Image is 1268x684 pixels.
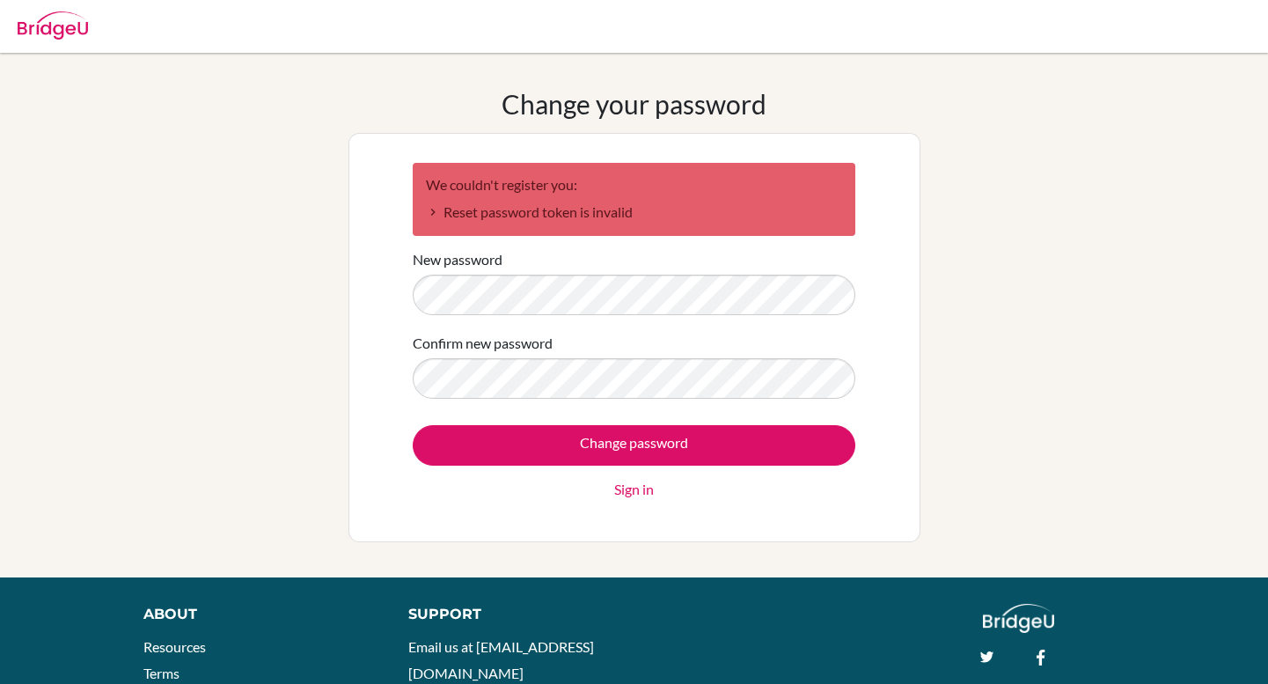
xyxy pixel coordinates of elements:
[413,249,502,270] label: New password
[18,11,88,40] img: Bridge-U
[408,604,616,625] div: Support
[502,88,766,120] h1: Change your password
[413,425,855,466] input: Change password
[143,638,206,655] a: Resources
[426,202,842,223] li: Reset password token is invalid
[143,604,369,625] div: About
[408,638,594,681] a: Email us at [EMAIL_ADDRESS][DOMAIN_NAME]
[143,665,180,681] a: Terms
[413,333,553,354] label: Confirm new password
[983,604,1054,633] img: logo_white@2x-f4f0deed5e89b7ecb1c2cc34c3e3d731f90f0f143d5ea2071677605dd97b5244.png
[614,479,654,500] a: Sign in
[426,176,842,193] h2: We couldn't register you:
